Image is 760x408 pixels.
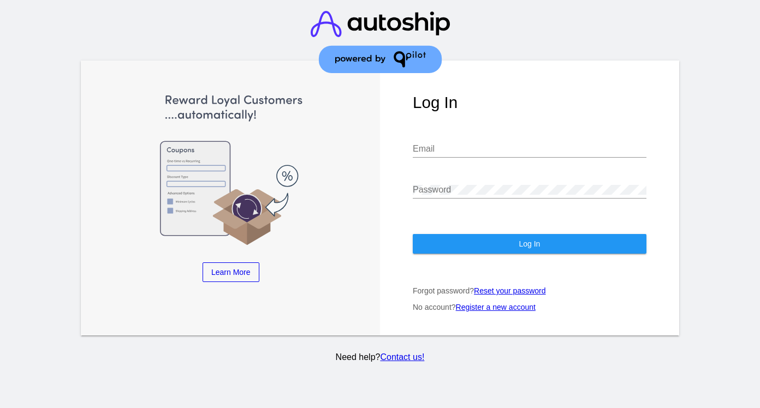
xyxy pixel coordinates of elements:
[380,352,424,362] a: Contact us!
[519,239,540,248] span: Log In
[413,303,646,311] p: No account?
[456,303,536,311] a: Register a new account
[211,268,251,277] span: Learn More
[413,93,646,112] h1: Log In
[474,286,546,295] a: Reset your password
[114,93,348,247] img: Apply Coupons Automatically to Scheduled Orders with QPilot
[413,144,646,154] input: Email
[79,352,681,362] p: Need help?
[413,286,646,295] p: Forgot password?
[413,234,646,254] button: Log In
[203,262,259,282] a: Learn More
